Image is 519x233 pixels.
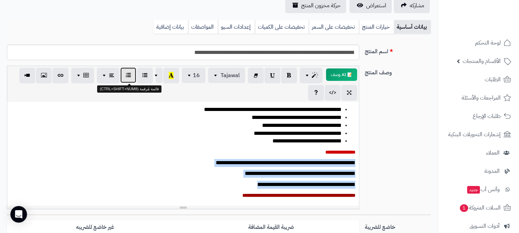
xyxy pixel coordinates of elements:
[362,220,434,231] label: خاضع للضريبة
[473,111,501,121] span: طلبات الإرجاع
[326,68,357,81] button: 📝 AI وصف
[309,20,359,34] a: تخفيضات على السعر
[484,166,500,176] span: المدونة
[463,56,501,66] span: الأقسام والمنتجات
[442,199,515,216] a: السلات المتروكة1
[442,35,515,51] a: لوحة التحكم
[442,163,515,179] a: المدونة
[10,206,27,223] div: Open Intercom Messenger
[394,20,431,34] a: بيانات أساسية
[362,66,434,77] label: وصف المنتج
[485,75,501,84] span: الطلبات
[448,130,501,139] span: إشعارات التحويلات البنكية
[301,1,341,10] span: حركة مخزون المنتج
[460,204,468,212] span: 1
[459,203,501,213] span: السلات المتروكة
[442,108,515,124] a: طلبات الإرجاع
[442,71,515,88] a: الطلبات
[218,20,255,34] a: إعدادات السيو
[475,38,501,48] span: لوحة التحكم
[188,20,218,34] a: المواصفات
[486,148,500,158] span: العملاء
[97,85,161,93] div: قائمة مُرقمة (CTRL+SHIFT+NUM8)
[221,71,240,80] span: Tajawal
[442,145,515,161] a: العملاء
[442,126,515,143] a: إشعارات التحويلات البنكية
[472,18,512,32] img: logo-2.png
[467,186,480,194] span: جديد
[208,68,245,83] button: Tajawal
[366,1,386,10] span: استعراض
[193,71,200,80] span: 16
[442,90,515,106] a: المراجعات والأسئلة
[466,185,500,194] span: وآتس آب
[470,221,500,231] span: أدوات التسويق
[255,20,309,34] a: تخفيضات على الكميات
[462,93,501,103] span: المراجعات والأسئلة
[442,181,515,198] a: وآتس آبجديد
[182,68,205,83] button: 16
[362,45,434,56] label: اسم المنتج
[359,20,394,34] a: خيارات المنتج
[410,1,424,10] span: مشاركه
[154,20,188,34] a: بيانات إضافية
